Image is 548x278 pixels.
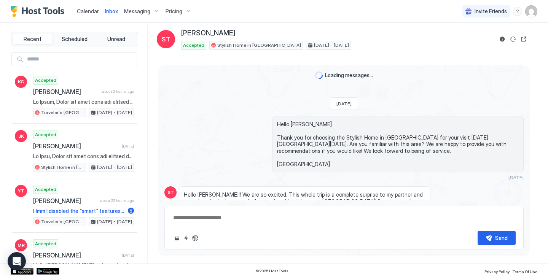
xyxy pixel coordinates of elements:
[97,109,132,116] span: [DATE] - [DATE]
[129,208,132,214] span: 5
[315,71,323,79] div: loading
[162,35,170,44] span: ST
[102,89,134,94] span: about 2 hours ago
[35,186,56,193] span: Accepted
[41,109,84,116] span: Traveler's [GEOGRAPHIC_DATA]
[33,251,119,259] span: [PERSON_NAME]
[277,121,519,168] span: Hello [PERSON_NAME] Thank you for choosing the Stylish Home in [GEOGRAPHIC_DATA] for your visit [...
[77,7,99,15] a: Calendar
[182,234,191,243] button: Quick reply
[475,8,507,15] span: Invite Friends
[508,175,524,180] span: [DATE]
[100,198,134,203] span: about 22 hours ago
[107,36,125,43] span: Unread
[33,88,99,95] span: [PERSON_NAME]
[62,36,88,43] span: Scheduled
[525,5,537,17] div: User profile
[191,234,200,243] button: ChatGPT Auto Reply
[519,35,528,44] button: Open reservation
[336,101,352,106] span: [DATE]
[484,267,510,275] a: Privacy Policy
[166,8,182,15] span: Pricing
[41,164,84,171] span: Stylish Home in [GEOGRAPHIC_DATA]
[18,133,24,140] span: JK
[167,189,174,196] span: ST
[37,268,59,275] a: Google Play Store
[105,8,118,14] span: Inbox
[484,269,510,274] span: Privacy Policy
[35,131,56,138] span: Accepted
[105,7,118,15] a: Inbox
[11,6,68,17] a: Host Tools Logo
[217,42,301,49] span: Stylish Home in [GEOGRAPHIC_DATA]
[513,269,537,274] span: Terms Of Use
[35,77,56,84] span: Accepted
[41,218,84,225] span: Traveler's [GEOGRAPHIC_DATA]
[96,34,136,44] button: Unread
[181,29,235,38] span: [PERSON_NAME]
[314,42,349,49] span: [DATE] - [DATE]
[11,32,138,46] div: tab-group
[513,7,522,16] div: menu
[33,197,97,205] span: [PERSON_NAME]
[8,252,26,270] div: Open Intercom Messenger
[255,268,288,273] span: © 2025 Host Tools
[33,98,134,105] span: Lo Ipsum, Dolor sit amet cons adi elitsed doei temp in Utlabore'e Dolor ma Aliquaenim. A mi ve qu...
[498,35,507,44] button: Reservation information
[24,53,137,66] input: Input Field
[513,267,537,275] a: Terms Of Use
[54,34,95,44] button: Scheduled
[122,144,134,149] span: [DATE]
[18,78,24,85] span: KC
[13,34,53,44] button: Recent
[18,242,25,249] span: MR
[172,234,182,243] button: Upload image
[35,240,56,247] span: Accepted
[18,187,24,194] span: YT
[122,253,134,258] span: [DATE]
[11,268,33,275] a: App Store
[24,36,41,43] span: Recent
[183,42,204,49] span: Accepted
[478,231,516,245] button: Send
[33,153,134,160] span: Lo Ipsu, Dolor sit amet cons adi elitsed doei temp in Utlabor Etdo ma Aliquaenim. A mi ve quisnos...
[77,8,99,14] span: Calendar
[325,72,373,79] span: Loading messages...
[124,8,150,15] span: Messaging
[33,262,134,269] span: Hello [PERSON_NAME] Thank you for choosing the Stylish Home in [GEOGRAPHIC_DATA] for your visit [...
[97,218,132,225] span: [DATE] - [DATE]
[33,208,125,214] span: Hmm I disabled the "smart" features so it shouldnt try to re-adjust temperatures anymore.
[172,211,516,225] textarea: To enrich screen reader interactions, please activate Accessibility in Grammarly extension settings
[33,142,119,150] span: [PERSON_NAME]
[508,35,518,44] button: Sync reservation
[184,191,425,238] span: Hello [PERSON_NAME]!! We are so excited. This whole trip is a complete surprise to my partner and...
[97,164,132,171] span: [DATE] - [DATE]
[495,234,508,242] div: Send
